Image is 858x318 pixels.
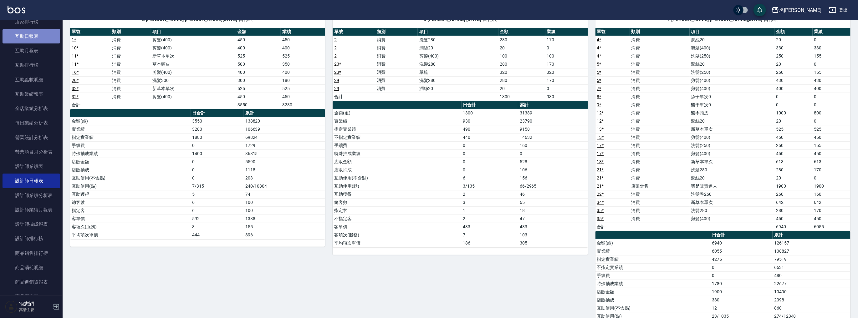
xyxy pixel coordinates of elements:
[281,93,325,101] td: 450
[244,198,325,206] td: 100
[333,149,461,158] td: 特殊抽成業績
[518,190,588,198] td: 46
[462,133,518,141] td: 440
[151,60,236,68] td: 草本頭皮
[70,174,191,182] td: 互助使用(不含點)
[462,206,518,215] td: 1
[630,52,690,60] td: 消費
[244,215,325,223] td: 1388
[630,84,690,93] td: 消費
[191,215,244,223] td: 592
[70,133,191,141] td: 指定實業績
[110,93,151,101] td: 消費
[333,101,588,247] table: a dense table
[244,223,325,231] td: 155
[462,198,518,206] td: 3
[813,190,850,198] td: 160
[462,166,518,174] td: 0
[690,149,775,158] td: 剪髮(400)
[151,44,236,52] td: 剪髮(400)
[244,149,325,158] td: 36815
[375,60,418,68] td: 消費
[813,93,850,101] td: 0
[813,158,850,166] td: 613
[3,174,60,188] a: 設計師日報表
[774,84,812,93] td: 400
[191,223,244,231] td: 8
[236,44,281,52] td: 400
[690,84,775,93] td: 剪髮(400)
[244,174,325,182] td: 203
[630,125,690,133] td: 消費
[191,174,244,182] td: 0
[110,76,151,84] td: 消費
[244,182,325,190] td: 240/10804
[375,68,418,76] td: 消費
[813,198,850,206] td: 642
[813,141,850,149] td: 155
[498,44,545,52] td: 20
[630,76,690,84] td: 消費
[774,93,812,101] td: 0
[70,125,191,133] td: 實業績
[151,36,236,44] td: 剪髮(400)
[3,87,60,101] a: 互助業績報表
[813,101,850,109] td: 0
[281,101,325,109] td: 3280
[813,76,850,84] td: 430
[3,130,60,145] a: 營業統計分析表
[70,109,325,239] table: a dense table
[334,53,337,58] a: 2
[151,28,236,36] th: 項目
[151,76,236,84] td: 洗髮300
[630,198,690,206] td: 消費
[3,145,60,159] a: 營業項目月分析表
[3,246,60,260] a: 商品銷售排行榜
[418,36,498,44] td: 洗髮280
[774,117,812,125] td: 20
[244,190,325,198] td: 74
[70,158,191,166] td: 店販金額
[813,68,850,76] td: 155
[244,141,325,149] td: 1729
[244,109,325,117] th: 累計
[70,198,191,206] td: 總客數
[774,149,812,158] td: 450
[813,84,850,93] td: 400
[630,149,690,158] td: 消費
[3,289,60,304] a: 商品庫存表
[110,44,151,52] td: 消費
[545,28,588,36] th: 業績
[774,198,812,206] td: 642
[110,52,151,60] td: 消費
[690,93,775,101] td: 魚子單次0
[813,215,850,223] td: 450
[630,206,690,215] td: 消費
[813,133,850,141] td: 450
[813,44,850,52] td: 330
[630,68,690,76] td: 消費
[630,44,690,52] td: 消費
[774,141,812,149] td: 250
[70,28,110,36] th: 單號
[281,60,325,68] td: 350
[418,28,498,36] th: 項目
[333,93,375,101] td: 合計
[334,45,337,50] a: 2
[110,60,151,68] td: 消費
[333,182,461,190] td: 互助使用(點)
[813,182,850,190] td: 1900
[333,190,461,198] td: 互助獲得
[375,52,418,60] td: 消費
[690,141,775,149] td: 洗髮(250)
[3,73,60,87] a: 互助點數明細
[545,60,588,68] td: 170
[690,36,775,44] td: 潤絲20
[333,215,461,223] td: 不指定客
[375,28,418,36] th: 類別
[498,28,545,36] th: 金額
[462,109,518,117] td: 1300
[690,198,775,206] td: 新草本單次
[826,4,850,16] button: 登出
[236,36,281,44] td: 450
